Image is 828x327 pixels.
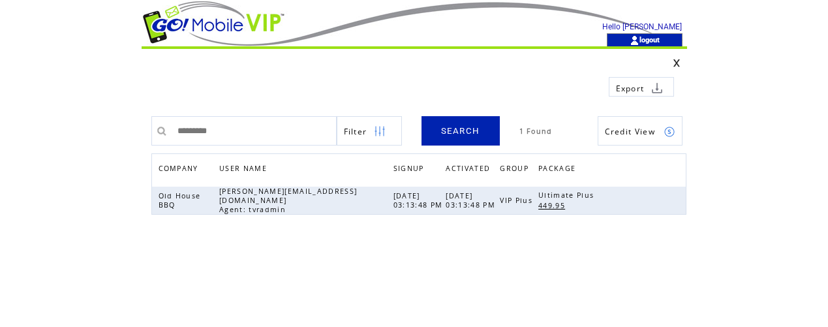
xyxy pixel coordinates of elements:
[446,161,493,179] span: ACTIVATED
[446,161,497,179] a: ACTIVATED
[374,117,386,146] img: filters.png
[344,126,367,137] span: Show filters
[500,161,535,179] a: GROUP
[630,35,639,46] img: account_icon.gif
[664,126,675,138] img: credits.png
[639,35,660,44] a: logout
[159,161,202,179] span: COMPANY
[602,22,682,31] span: Hello [PERSON_NAME]
[393,164,427,172] a: SIGNUP
[519,127,553,136] span: 1 Found
[538,191,597,200] span: Ultimate Plus
[598,116,682,146] a: Credit View
[609,77,674,97] a: Export
[446,191,498,210] span: [DATE] 03:13:48 PM
[393,161,427,179] span: SIGNUP
[538,200,572,211] a: 449.95
[393,191,446,210] span: [DATE] 03:13:48 PM
[219,161,270,179] span: USER NAME
[616,83,645,94] span: Export to csv file
[538,161,582,179] a: PACKAGE
[538,201,568,210] span: 449.95
[500,196,536,205] span: VIP Plus
[500,161,532,179] span: GROUP
[538,161,579,179] span: PACKAGE
[219,164,270,172] a: USER NAME
[651,82,663,94] img: download.png
[159,164,202,172] a: COMPANY
[337,116,402,146] a: Filter
[159,191,201,210] span: Old House BBQ
[605,126,656,137] span: Show Credits View
[422,116,500,146] a: SEARCH
[219,187,357,214] span: [PERSON_NAME][EMAIL_ADDRESS][DOMAIN_NAME] Agent: tvradmin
